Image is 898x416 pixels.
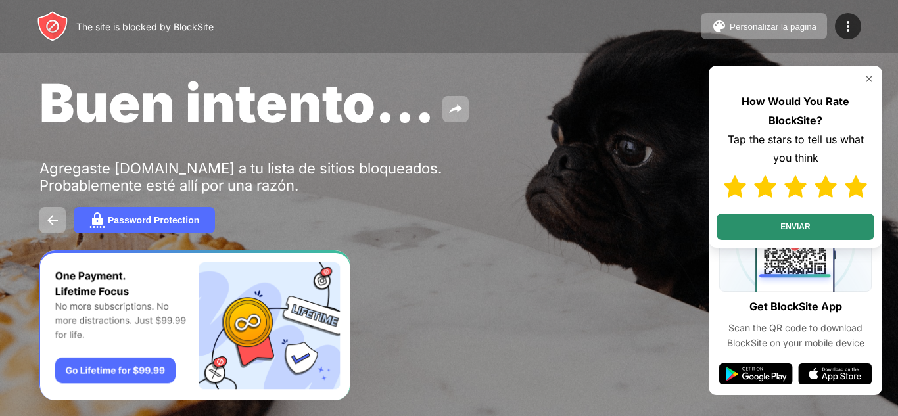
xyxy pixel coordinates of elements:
[815,175,837,198] img: star-full.svg
[719,363,793,384] img: google-play.svg
[701,13,827,39] button: Personalizar la página
[749,297,842,316] div: Get BlockSite App
[845,175,867,198] img: star-full.svg
[717,214,874,240] button: ENVIAR
[840,18,856,34] img: menu-icon.svg
[724,175,746,198] img: star-full.svg
[89,212,105,228] img: password.svg
[711,18,727,34] img: pallet.svg
[719,321,872,350] div: Scan the QR code to download BlockSite on your mobile device
[76,21,214,32] div: The site is blocked by BlockSite
[448,101,463,117] img: share.svg
[39,71,435,135] span: Buen intento...
[39,250,350,401] iframe: Banner
[717,92,874,130] div: How Would You Rate BlockSite?
[754,175,776,198] img: star-full.svg
[37,11,68,42] img: header-logo.svg
[784,175,807,198] img: star-full.svg
[717,130,874,168] div: Tap the stars to tell us what you think
[108,215,199,225] div: Password Protection
[45,212,60,228] img: back.svg
[730,22,816,32] div: Personalizar la página
[798,363,872,384] img: app-store.svg
[74,207,215,233] button: Password Protection
[39,160,446,194] div: Agregaste [DOMAIN_NAME] a tu lista de sitios bloqueados. Probablemente esté allí por una razón.
[864,74,874,84] img: rate-us-close.svg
